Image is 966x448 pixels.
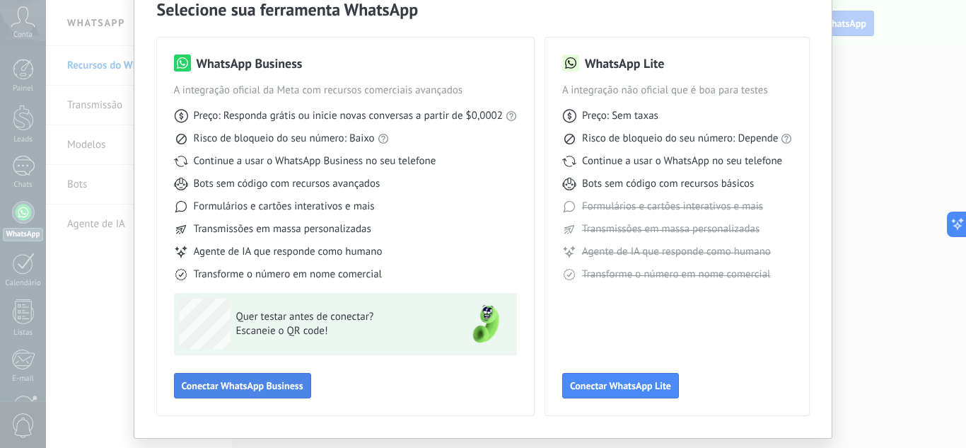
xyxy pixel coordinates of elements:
span: Continue a usar o WhatsApp no seu telefone [582,154,782,168]
span: Transmissões em massa personalizadas [582,222,760,236]
span: Formulários e cartões interativos e mais [194,200,375,214]
span: Bots sem código com recursos básicos [582,177,754,191]
span: Risco de bloqueio do seu número: Depende [582,132,779,146]
button: Conectar WhatsApp Business [174,373,311,398]
span: Conectar WhatsApp Business [182,381,303,391]
span: Transforme o número em nome comercial [194,268,382,282]
span: Agente de IA que responde como humano [194,245,383,259]
span: Continue a usar o WhatsApp Business no seu telefone [194,154,436,168]
span: Quer testar antes de conectar? [236,310,443,324]
span: Transmissões em massa personalizadas [194,222,371,236]
span: Agente de IA que responde como humano [582,245,771,259]
span: Formulários e cartões interativos e mais [582,200,763,214]
span: A integração não oficial que é boa para testes [562,84,793,98]
span: Transforme o número em nome comercial [582,268,770,282]
span: Conectar WhatsApp Lite [570,381,671,391]
button: Conectar WhatsApp Lite [562,373,679,398]
span: Preço: Responda grátis ou inicie novas conversas a partir de $0,0002 [194,109,503,123]
span: Escaneie o QR code! [236,324,443,338]
span: Bots sem código com recursos avançados [194,177,380,191]
span: Preço: Sem taxas [582,109,658,123]
img: green-phone.png [460,299,511,350]
span: A integração oficial da Meta com recursos comerciais avançados [174,84,517,98]
h3: WhatsApp Business [197,54,303,72]
h3: WhatsApp Lite [585,54,664,72]
span: Risco de bloqueio do seu número: Baixo [194,132,375,146]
